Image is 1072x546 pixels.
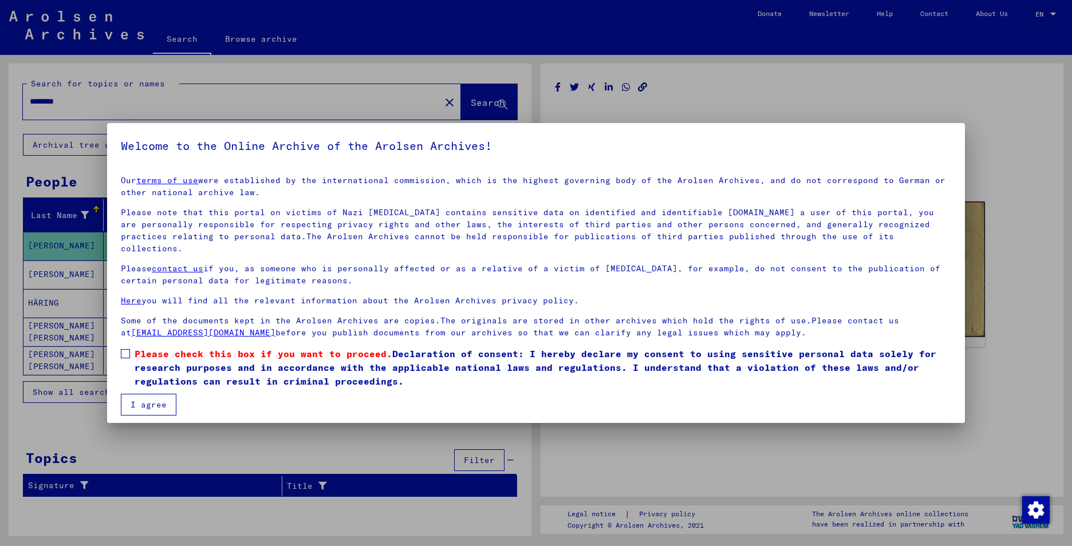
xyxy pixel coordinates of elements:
p: Please if you, as someone who is personally affected or as a relative of a victim of [MEDICAL_DAT... [121,263,951,287]
span: Please check this box if you want to proceed. [135,348,392,359]
p: Please note that this portal on victims of Nazi [MEDICAL_DATA] contains sensitive data on identif... [121,207,951,255]
p: Our were established by the international commission, which is the highest governing body of the ... [121,175,951,199]
p: Some of the documents kept in the Arolsen Archives are copies.The originals are stored in other a... [121,315,951,339]
p: you will find all the relevant information about the Arolsen Archives privacy policy. [121,295,951,307]
span: Declaration of consent: I hereby declare my consent to using sensitive personal data solely for r... [135,347,951,388]
a: Here [121,295,141,306]
button: I agree [121,394,176,416]
img: Change consent [1022,496,1050,524]
a: [EMAIL_ADDRESS][DOMAIN_NAME] [131,327,275,338]
h5: Welcome to the Online Archive of the Arolsen Archives! [121,137,951,155]
a: terms of use [136,175,198,185]
a: contact us [152,263,203,274]
div: Change consent [1022,496,1049,523]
